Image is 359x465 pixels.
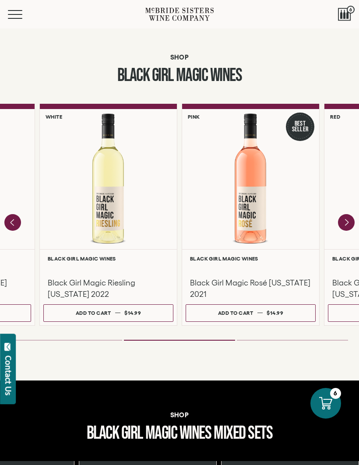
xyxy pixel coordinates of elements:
span: Girl [152,64,173,87]
span: 6 [347,6,355,14]
span: black [87,422,119,444]
button: Add to cart $14.99 [186,304,316,322]
span: Wines [210,64,242,87]
li: Page dot 3 [237,340,348,341]
h3: Black Girl Magic Rosé [US_STATE] 2021 [190,277,311,300]
div: 6 [330,388,341,399]
span: wines [179,422,211,444]
span: Black [117,64,150,87]
button: Next [338,214,355,231]
h6: Black Girl Magic Wines [48,256,169,261]
a: White Black Girl Magic Riesling California Black Girl Magic Wines Black Girl Magic Riesling [US_S... [39,104,177,326]
h6: Black Girl Magic Wines [190,256,311,261]
div: Contact Us [4,356,13,395]
span: magic [145,422,177,444]
button: Previous [4,214,21,231]
span: girl [121,422,143,444]
button: Mobile Menu Trigger [8,10,39,19]
span: Magic [176,64,208,87]
li: Page dot 2 [124,340,235,341]
span: Sets [248,422,272,444]
h6: White [46,114,62,120]
a: Pink Best Seller Black Girl Magic Rosé California Black Girl Magic Wines Black Girl Magic Rosé [U... [182,104,320,326]
h6: Red [330,114,340,120]
span: $14.99 [124,310,141,316]
span: Mixed [214,422,246,444]
div: Add to cart [218,306,253,319]
button: Add to cart $14.99 [43,304,173,322]
span: $14.99 [267,310,283,316]
li: Page dot 1 [11,340,122,341]
h6: Pink [188,114,200,120]
div: Add to cart [76,306,111,319]
h3: Black Girl Magic Riesling [US_STATE] 2022 [48,277,169,300]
